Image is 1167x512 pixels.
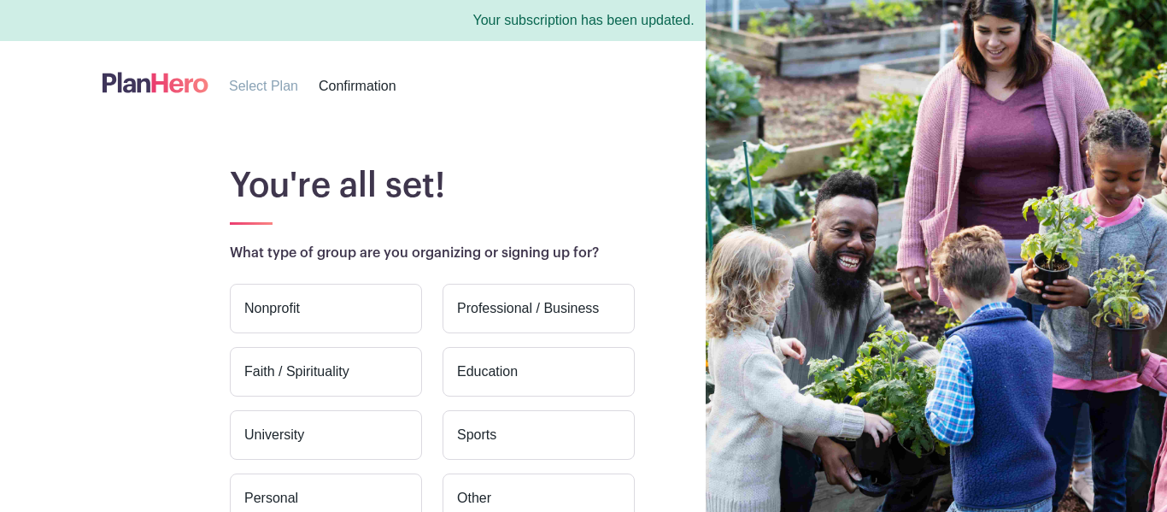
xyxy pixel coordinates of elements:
[103,68,208,97] img: logo-507f7623f17ff9eddc593b1ce0a138ce2505c220e1c5a4e2b4648c50719b7d32.svg
[230,284,422,333] label: Nonprofit
[443,347,635,397] label: Education
[443,284,635,333] label: Professional / Business
[229,79,298,93] span: Select Plan
[319,79,396,93] span: Confirmation
[230,347,422,397] label: Faith / Spirituality
[443,410,635,460] label: Sports
[230,410,422,460] label: University
[230,243,1040,263] p: What type of group are you organizing or signing up for?
[230,165,1040,206] h1: You're all set!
